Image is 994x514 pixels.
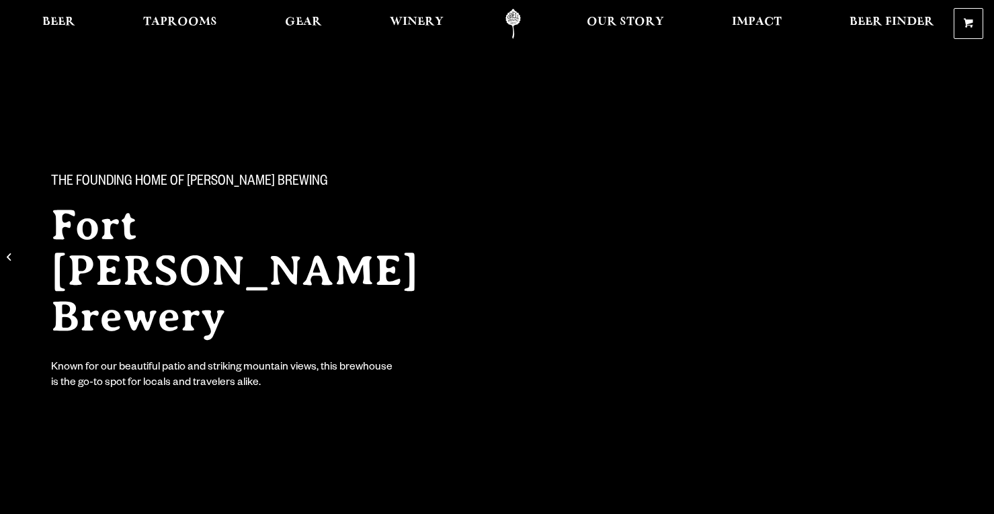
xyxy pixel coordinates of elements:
span: Beer Finder [850,17,934,28]
span: Gear [285,17,322,28]
a: Our Story [578,9,673,39]
span: Beer [42,17,75,28]
a: Impact [723,9,790,39]
span: Winery [390,17,444,28]
span: Our Story [587,17,664,28]
a: Odell Home [488,9,538,39]
span: The Founding Home of [PERSON_NAME] Brewing [51,174,328,191]
a: Taprooms [134,9,226,39]
h2: Fort [PERSON_NAME] Brewery [51,202,470,339]
a: Beer Finder [841,9,943,39]
span: Impact [732,17,782,28]
a: Gear [276,9,331,39]
span: Taprooms [143,17,217,28]
div: Known for our beautiful patio and striking mountain views, this brewhouse is the go-to spot for l... [51,361,395,392]
a: Beer [34,9,84,39]
a: Winery [381,9,452,39]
